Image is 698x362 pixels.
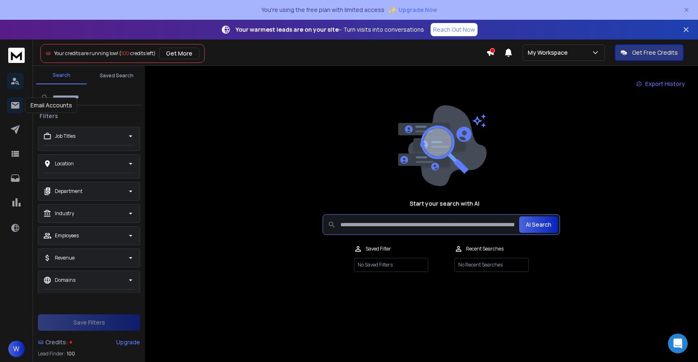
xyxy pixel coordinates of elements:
[528,49,571,57] p: My Workspace
[630,76,691,92] a: Export History
[519,216,558,233] button: AI Search
[36,67,87,84] button: Search
[632,49,678,57] p: Get Free Credits
[388,4,397,16] span: ✨
[55,210,74,217] p: Industry
[91,67,142,84] button: Saved Search
[119,50,156,57] span: ( credits left)
[67,350,75,357] span: 100
[8,341,25,357] button: W
[55,255,75,261] p: Revenue
[236,26,339,33] strong: Your warmest leads are on your site
[54,50,118,57] span: Your credits are running low!
[38,334,140,350] a: Credits:Upgrade
[8,48,25,63] img: logo
[433,26,475,34] p: Reach Out Now
[388,2,437,18] button: ✨Upgrade Now
[354,258,428,272] p: No Saved Filters
[398,6,437,14] span: Upgrade Now
[365,246,391,252] p: Saved Filter
[454,258,529,272] p: No Recent Searches
[55,188,82,195] p: Department
[45,338,68,346] span: Credits:
[668,334,688,353] div: Open Intercom Messenger
[55,277,75,283] p: Domains
[36,112,61,120] h3: Filters
[615,44,684,61] button: Get Free Credits
[466,246,504,252] p: Recent Searches
[38,350,65,357] p: Lead Finder:
[25,97,77,113] div: Email Accounts
[410,200,480,208] h1: Start your search with AI
[55,133,75,139] p: Job Titles
[55,160,74,167] p: Location
[159,48,199,59] button: Get More
[116,338,140,346] div: Upgrade
[121,50,129,57] span: 100
[431,23,478,36] a: Reach Out Now
[55,232,79,239] p: Employees
[236,26,424,34] p: – Turn visits into conversations
[261,6,384,14] p: You're using the free plan with limited access
[396,105,487,186] img: image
